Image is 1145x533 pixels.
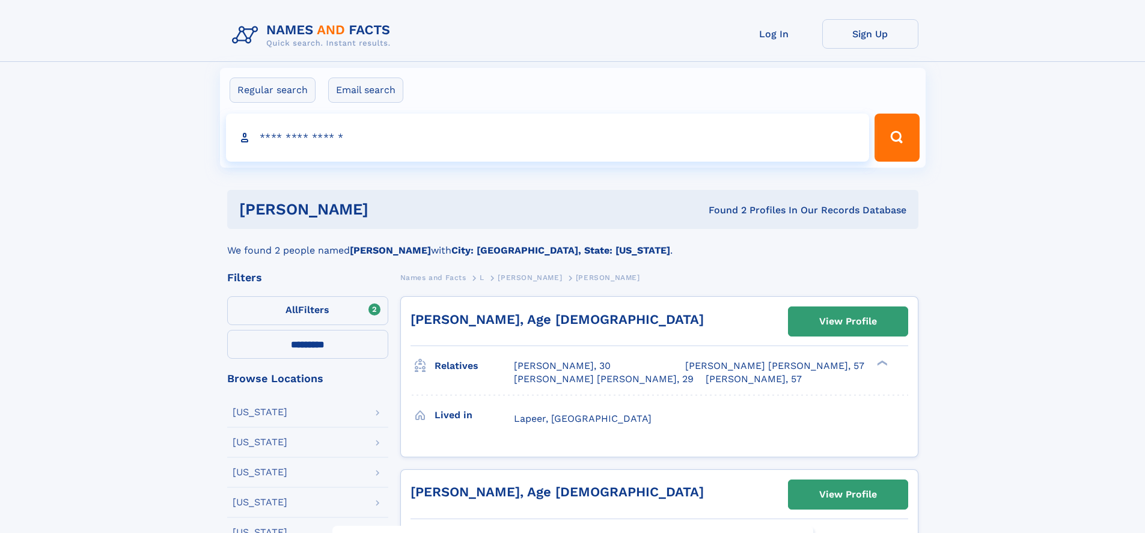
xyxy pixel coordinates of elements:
a: Log In [726,19,822,49]
b: City: [GEOGRAPHIC_DATA], State: [US_STATE] [451,245,670,256]
a: [PERSON_NAME], 30 [514,359,611,373]
span: L [480,273,484,282]
div: Filters [227,272,388,283]
a: [PERSON_NAME] [PERSON_NAME], 29 [514,373,694,386]
a: [PERSON_NAME] [498,270,562,285]
b: [PERSON_NAME] [350,245,431,256]
span: [PERSON_NAME] [576,273,640,282]
a: [PERSON_NAME], 57 [706,373,802,386]
div: [US_STATE] [233,468,287,477]
label: Email search [328,78,403,103]
span: Lapeer, [GEOGRAPHIC_DATA] [514,413,652,424]
div: Browse Locations [227,373,388,384]
h3: Lived in [435,405,514,425]
a: View Profile [789,307,908,336]
span: All [285,304,298,315]
a: [PERSON_NAME] [PERSON_NAME], 57 [685,359,864,373]
div: [US_STATE] [233,437,287,447]
a: View Profile [789,480,908,509]
span: [PERSON_NAME] [498,273,562,282]
div: [US_STATE] [233,498,287,507]
div: View Profile [819,308,877,335]
a: L [480,270,484,285]
img: Logo Names and Facts [227,19,400,52]
div: View Profile [819,481,877,508]
div: We found 2 people named with . [227,229,918,258]
h1: [PERSON_NAME] [239,202,539,217]
div: Found 2 Profiles In Our Records Database [539,204,906,217]
label: Filters [227,296,388,325]
a: [PERSON_NAME], Age [DEMOGRAPHIC_DATA] [411,312,704,327]
h3: Relatives [435,356,514,376]
a: [PERSON_NAME], Age [DEMOGRAPHIC_DATA] [411,484,704,499]
a: Names and Facts [400,270,466,285]
input: search input [226,114,870,162]
label: Regular search [230,78,316,103]
button: Search Button [875,114,919,162]
div: ❯ [874,359,888,367]
div: [US_STATE] [233,407,287,417]
a: Sign Up [822,19,918,49]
